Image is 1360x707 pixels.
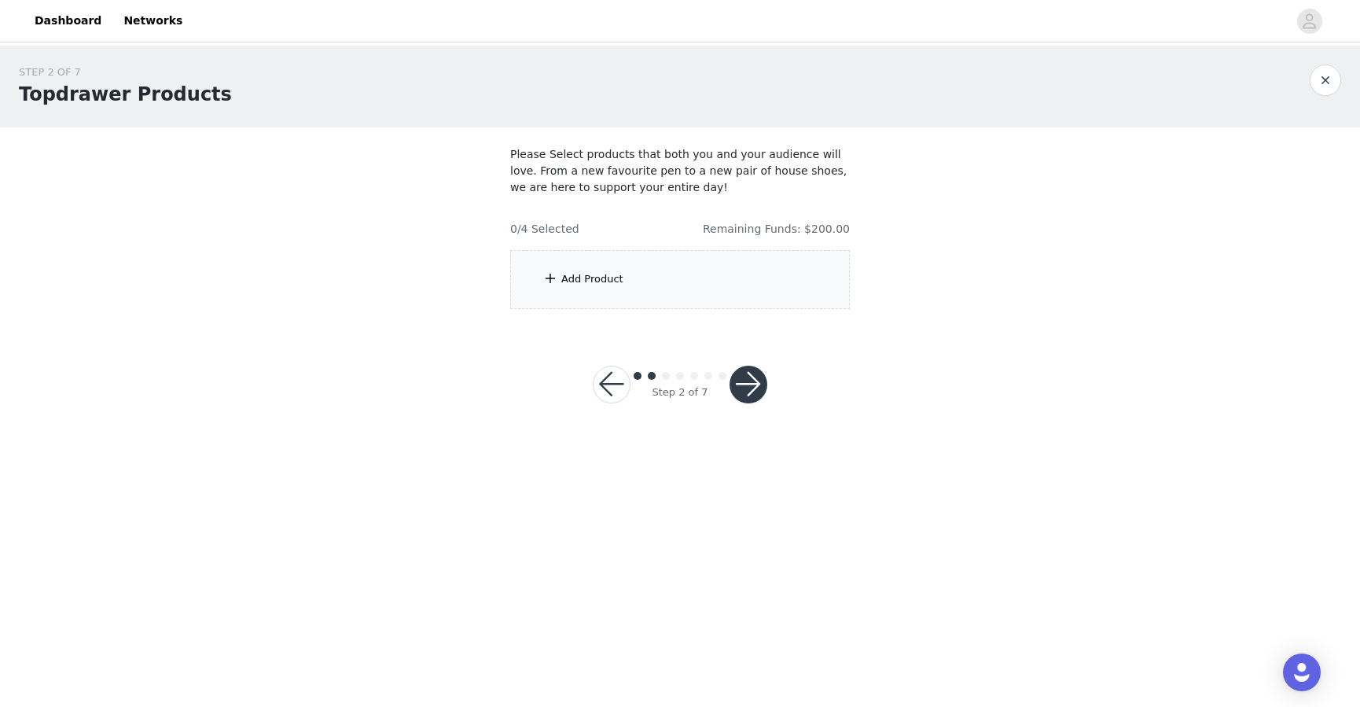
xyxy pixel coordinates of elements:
[703,221,850,238] h4: Remaining Funds: $200.00
[1283,654,1321,691] div: Open Intercom Messenger
[25,3,111,39] a: Dashboard
[510,221,579,238] h4: 0/4 Selected
[114,3,192,39] a: Networks
[19,80,232,109] h1: Topdrawer Products
[561,271,623,287] div: Add Product
[652,385,708,400] div: Step 2 of 7
[19,64,232,80] div: STEP 2 OF 7
[1302,9,1317,34] div: avatar
[510,146,850,196] p: Please Select products that both you and your audience will love. From a new favourite pen to a n...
